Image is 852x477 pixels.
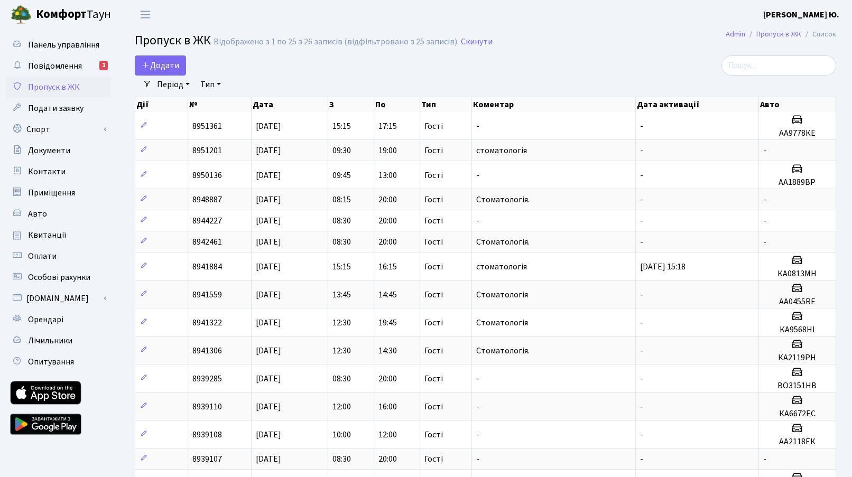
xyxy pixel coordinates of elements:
span: [DATE] [256,429,281,441]
a: Пропуск в ЖК [5,77,111,98]
h5: АА0455RE [763,297,831,307]
th: Дата активації [636,97,759,112]
span: - [476,170,479,181]
span: [DATE] [256,401,281,413]
span: - [640,236,643,248]
span: Таун [36,6,111,24]
h5: КА6672ЕС [763,409,831,419]
span: [DATE] [256,453,281,465]
input: Пошук... [721,55,836,76]
span: 8950136 [192,170,222,181]
span: - [640,145,643,156]
a: Орендарі [5,309,111,330]
a: Скинути [461,37,493,47]
h5: ВО3151НВ [763,381,831,391]
h5: АА1889ВР [763,177,831,188]
span: 19:00 [378,145,397,156]
span: - [763,194,766,205]
span: 14:30 [378,345,397,357]
span: 20:00 [378,194,397,205]
span: - [476,373,479,385]
span: Орендарі [28,314,63,325]
span: - [640,401,643,413]
b: [PERSON_NAME] Ю. [763,9,839,21]
a: [DOMAIN_NAME] [5,288,111,309]
span: 20:00 [378,215,397,227]
span: 16:15 [378,261,397,273]
span: 15:15 [332,261,351,273]
span: 8951361 [192,120,222,132]
span: [DATE] [256,345,281,357]
span: Гості [424,375,443,383]
a: Пропуск в ЖК [756,29,801,40]
span: - [640,120,643,132]
span: Додати [142,60,179,71]
span: 17:15 [378,120,397,132]
span: - [476,215,479,227]
span: Пропуск в ЖК [28,81,80,93]
span: 8941306 [192,345,222,357]
span: Гості [424,403,443,411]
li: Список [801,29,836,40]
a: Admin [726,29,745,40]
a: [PERSON_NAME] Ю. [763,8,839,21]
span: [DATE] [256,289,281,301]
span: - [640,170,643,181]
span: 16:00 [378,401,397,413]
span: 09:45 [332,170,351,181]
a: Період [153,76,194,93]
h5: АА2118ЕК [763,437,831,447]
a: Приміщення [5,182,111,203]
span: [DATE] [256,373,281,385]
span: 12:30 [332,345,351,357]
span: Гості [424,263,443,271]
span: Стоматологія. [476,236,530,248]
span: Гості [424,146,443,155]
span: 20:00 [378,236,397,248]
span: 08:30 [332,453,351,465]
span: 8939110 [192,401,222,413]
h5: КА2119РН [763,353,831,363]
span: 12:00 [332,401,351,413]
span: [DATE] [256,215,281,227]
span: - [640,429,643,441]
a: Подати заявку [5,98,111,119]
th: Авто [759,97,836,112]
a: Контакти [5,161,111,182]
a: Оплати [5,246,111,267]
span: [DATE] [256,170,281,181]
span: Стоматологія. [476,345,530,357]
div: 1 [99,61,108,70]
span: Лічильники [28,335,72,347]
th: По [374,97,420,112]
span: 14:45 [378,289,397,301]
span: - [640,215,643,227]
span: [DATE] [256,120,281,132]
span: - [763,145,766,156]
span: Гості [424,122,443,130]
span: - [640,317,643,329]
nav: breadcrumb [710,23,852,45]
span: 8948887 [192,194,222,205]
h5: КА0813МН [763,269,831,279]
span: Панель управління [28,39,99,51]
a: Особові рахунки [5,267,111,288]
span: - [640,453,643,465]
span: Стоматологія. [476,194,530,205]
a: Повідомлення1 [5,55,111,77]
span: Гості [424,455,443,463]
span: - [476,429,479,441]
span: - [640,373,643,385]
span: Гості [424,291,443,299]
span: 19:45 [378,317,397,329]
span: 12:30 [332,317,351,329]
span: 20:00 [378,453,397,465]
span: [DATE] [256,236,281,248]
span: Гості [424,195,443,204]
span: 8941884 [192,261,222,273]
span: 8941322 [192,317,222,329]
span: [DATE] [256,261,281,273]
span: Авто [28,208,47,220]
span: Стоматологія [476,317,528,329]
span: 08:30 [332,236,351,248]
